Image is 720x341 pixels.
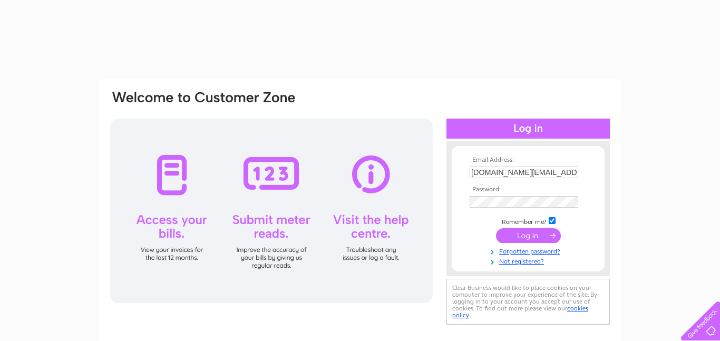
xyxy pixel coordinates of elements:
th: Email Address: [467,157,589,164]
a: cookies policy [452,305,588,319]
a: Forgotten password? [470,246,589,256]
input: Submit [496,228,561,243]
a: Not registered? [470,256,589,266]
div: Clear Business would like to place cookies on your computer to improve your experience of the sit... [446,279,610,325]
td: Remember me? [467,216,589,226]
th: Password: [467,186,589,193]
